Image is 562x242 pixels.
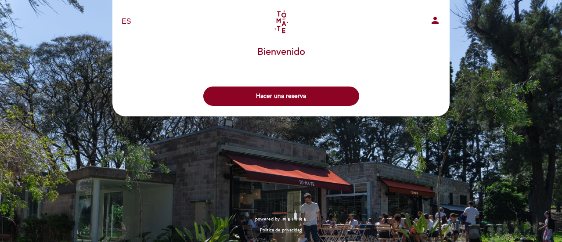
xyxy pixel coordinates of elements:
a: Tomate - Rosedal [226,10,336,34]
img: MEITRE [282,217,307,222]
a: powered by [255,216,307,222]
button: Hacer una reserva [203,87,359,106]
a: Política de privacidad [260,227,302,233]
i: person [430,15,440,25]
h1: Bienvenido [257,47,305,58]
button: person [430,15,440,29]
span: powered by [255,216,280,222]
